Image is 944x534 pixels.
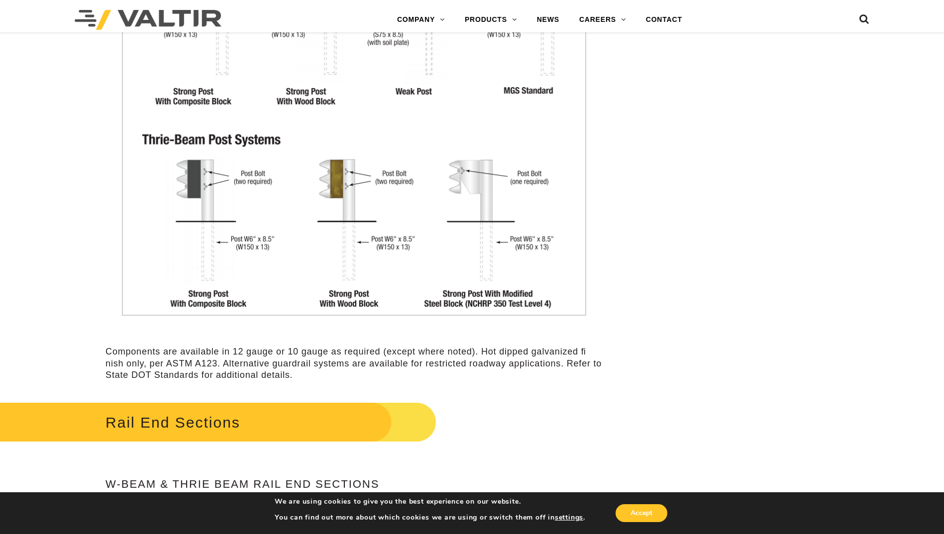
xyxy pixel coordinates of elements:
button: settings [555,513,583,522]
button: Accept [616,504,667,522]
a: COMPANY [387,10,455,30]
h4: W-Beam & Thrie Beam Rail End Sections [105,478,603,490]
a: PRODUCTS [455,10,527,30]
a: CAREERS [569,10,636,30]
a: NEWS [527,10,569,30]
p: You can find out more about which cookies we are using or switch them off in . [275,513,585,522]
p: Components are available in 12 gauge or 10 gauge as required (except where noted). Hot dipped gal... [105,346,603,381]
p: We are using cookies to give you the best experience on our website. [275,497,585,506]
a: CONTACT [636,10,692,30]
img: Valtir [75,10,221,30]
